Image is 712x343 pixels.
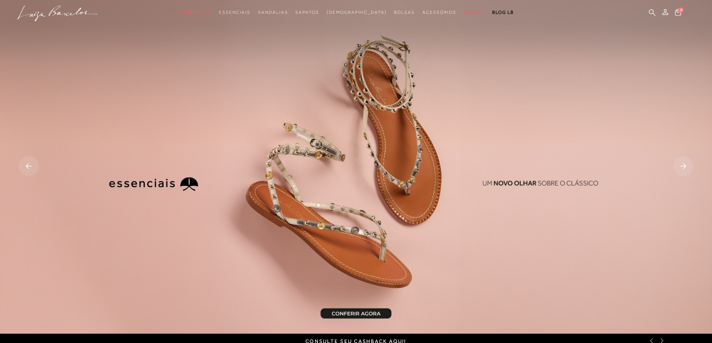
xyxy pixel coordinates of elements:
span: [DEMOGRAPHIC_DATA] [327,10,387,15]
span: Sapatos [295,10,319,15]
a: categoryNavScreenReaderText [179,6,212,19]
span: 0 [678,7,684,13]
span: Bolsas [394,10,415,15]
a: categoryNavScreenReaderText [464,6,485,19]
a: noSubCategoriesText [327,6,387,19]
button: 0 [673,8,683,18]
a: categoryNavScreenReaderText [258,6,288,19]
span: Essenciais [219,10,250,15]
a: BLOG LB [492,6,514,19]
a: categoryNavScreenReaderText [422,6,456,19]
a: categoryNavScreenReaderText [219,6,250,19]
span: Verão Viva [179,10,212,15]
span: Outlet [464,10,485,15]
span: Acessórios [422,10,456,15]
span: Sandálias [258,10,288,15]
a: categoryNavScreenReaderText [295,6,319,19]
span: BLOG LB [492,10,514,15]
a: categoryNavScreenReaderText [394,6,415,19]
